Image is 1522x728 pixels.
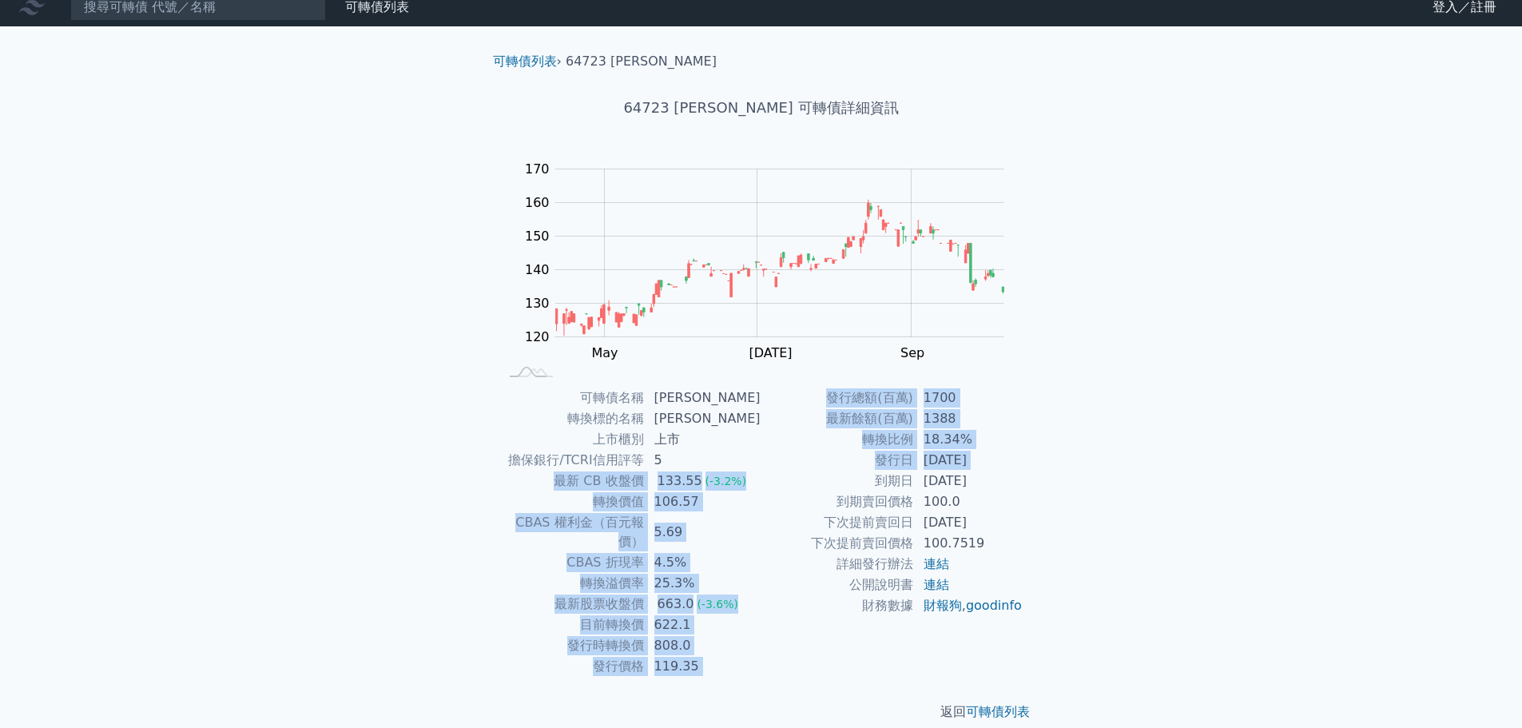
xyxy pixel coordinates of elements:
[924,556,949,571] a: 連結
[645,429,761,450] td: 上市
[914,450,1023,471] td: [DATE]
[914,429,1023,450] td: 18.34%
[493,52,562,71] li: ›
[645,388,761,408] td: [PERSON_NAME]
[499,594,645,615] td: 最新股票收盤價
[499,573,645,594] td: 轉換溢價率
[525,296,550,311] tspan: 130
[966,598,1022,613] a: goodinfo
[924,577,949,592] a: 連結
[499,635,645,656] td: 發行時轉換價
[914,388,1023,408] td: 1700
[525,195,550,210] tspan: 160
[761,491,914,512] td: 到期賣回價格
[761,450,914,471] td: 發行日
[566,52,717,71] li: 64723 [PERSON_NAME]
[480,97,1043,119] h1: 64723 [PERSON_NAME] 可轉債詳細資訊
[914,408,1023,429] td: 1388
[914,491,1023,512] td: 100.0
[900,345,924,360] tspan: Sep
[499,429,645,450] td: 上市櫃別
[499,491,645,512] td: 轉換價值
[645,450,761,471] td: 5
[697,598,738,611] span: (-3.6%)
[924,598,962,613] a: 財報狗
[525,161,550,177] tspan: 170
[761,595,914,616] td: 財務數據
[645,656,761,677] td: 119.35
[914,533,1023,554] td: 100.7519
[1442,651,1522,728] div: 聊天小工具
[749,345,792,360] tspan: [DATE]
[645,491,761,512] td: 106.57
[645,573,761,594] td: 25.3%
[480,702,1043,722] p: 返回
[525,329,550,344] tspan: 120
[761,471,914,491] td: 到期日
[499,656,645,677] td: 發行價格
[761,388,914,408] td: 發行總額(百萬)
[517,161,1028,360] g: Chart
[761,575,914,595] td: 公開說明書
[493,54,557,69] a: 可轉債列表
[761,554,914,575] td: 詳細發行辦法
[645,552,761,573] td: 4.5%
[645,635,761,656] td: 808.0
[499,512,645,552] td: CBAS 權利金（百元報價）
[525,229,550,244] tspan: 150
[1442,651,1522,728] iframe: Chat Widget
[914,595,1023,616] td: ,
[645,512,761,552] td: 5.69
[914,471,1023,491] td: [DATE]
[761,512,914,533] td: 下次提前賣回日
[761,533,914,554] td: 下次提前賣回價格
[591,345,618,360] tspan: May
[654,595,697,614] div: 663.0
[645,408,761,429] td: [PERSON_NAME]
[499,388,645,408] td: 可轉債名稱
[499,450,645,471] td: 擔保銀行/TCRI信用評等
[654,471,705,491] div: 133.55
[499,408,645,429] td: 轉換標的名稱
[966,704,1030,719] a: 可轉債列表
[914,512,1023,533] td: [DATE]
[761,408,914,429] td: 最新餘額(百萬)
[499,615,645,635] td: 目前轉換價
[499,552,645,573] td: CBAS 折現率
[761,429,914,450] td: 轉換比例
[705,475,747,487] span: (-3.2%)
[499,471,645,491] td: 最新 CB 收盤價
[645,615,761,635] td: 622.1
[525,262,550,277] tspan: 140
